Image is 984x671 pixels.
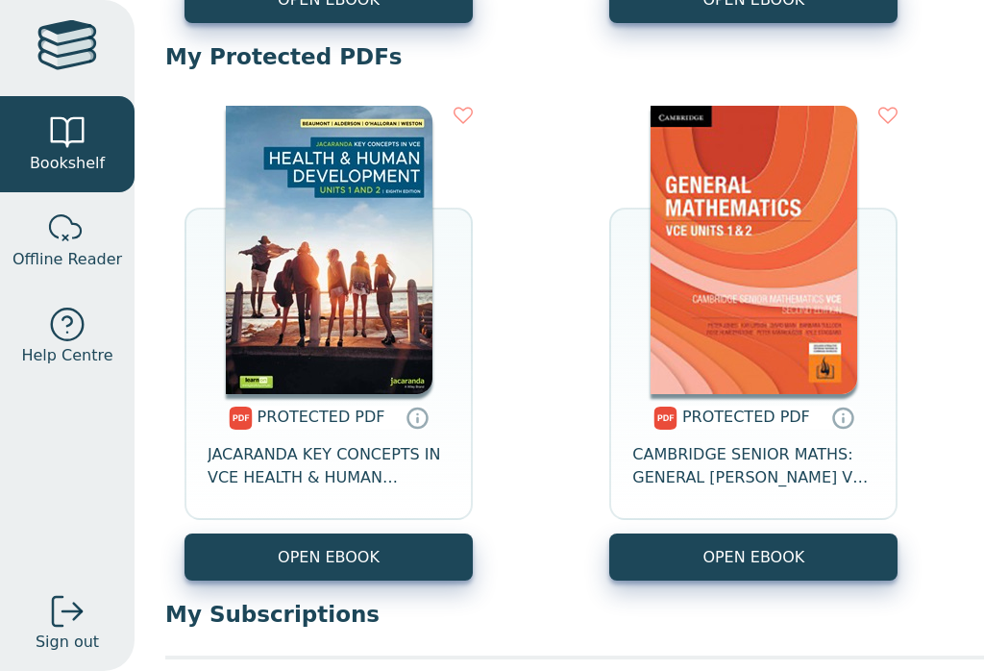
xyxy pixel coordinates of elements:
img: pdf.svg [229,407,253,430]
span: CAMBRIDGE SENIOR MATHS: GENERAL [PERSON_NAME] VCE UNITS 1&2 [632,443,874,489]
img: 7427b572-0d0b-412c-8762-bae5e50f5011.jpg [651,106,857,394]
a: OPEN EBOOK [609,534,898,581]
span: JACARANDA KEY CONCEPTS IN VCE HEALTH & HUMAN DEVELOPMENT UNITS 1&2 PRINT & LEARNON EBOOK 8E [208,443,450,489]
a: Protected PDFs cannot be printed, copied or shared. They can be accessed online through Education... [406,406,429,429]
span: Offline Reader [12,248,122,271]
img: bbedf1c5-5c8e-4c9d-9286-b7781b5448a4.jpg [226,106,432,394]
span: Help Centre [21,344,112,367]
img: pdf.svg [653,407,677,430]
span: PROTECTED PDF [258,408,385,426]
a: Protected PDFs cannot be printed, copied or shared. They can be accessed online through Education... [831,406,854,429]
span: Bookshelf [30,152,105,175]
a: OPEN EBOOK [184,534,473,581]
span: Sign out [36,631,99,654]
span: PROTECTED PDF [682,408,810,426]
